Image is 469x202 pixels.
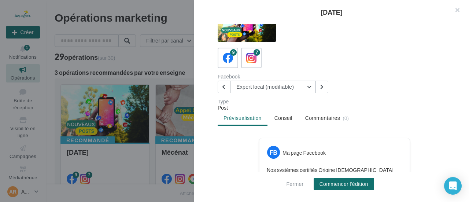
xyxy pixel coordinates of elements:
span: Commentaires [305,114,340,122]
div: Facebook [218,74,332,79]
div: Ma page Facebook [282,149,326,157]
div: Open Intercom Messenger [444,177,462,195]
button: Fermer [283,180,306,188]
div: [DATE] [206,9,457,15]
span: (0) [343,115,349,121]
div: 9 [230,49,237,56]
button: Commencer l'édition [314,178,374,190]
button: Expert local (modifiable) [230,81,316,93]
span: Conseil [274,115,292,121]
div: Post [218,104,451,111]
div: Type [218,99,451,104]
div: 7 [254,49,260,56]
div: FB [267,146,280,159]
